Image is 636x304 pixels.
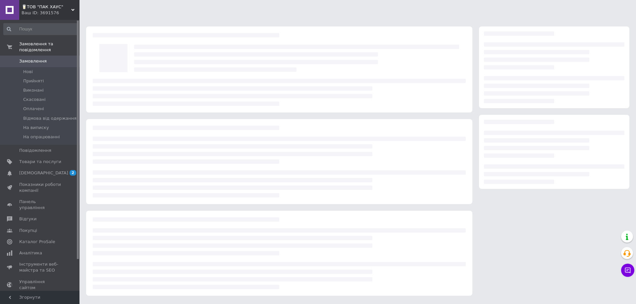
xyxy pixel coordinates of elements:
span: На опрацюванні [23,134,60,140]
span: 2 [70,170,76,176]
span: Відмова від одержання [23,115,77,121]
span: Замовлення та повідомлення [19,41,79,53]
span: Скасовані [23,97,46,103]
span: Показники роботи компанії [19,182,61,194]
span: На виписку [23,125,49,131]
span: Повідомлення [19,148,51,153]
span: Нові [23,69,33,75]
span: Каталог ProSale [19,239,55,245]
span: Замовлення [19,58,47,64]
span: [DEMOGRAPHIC_DATA] [19,170,68,176]
span: Відгуки [19,216,36,222]
span: Покупці [19,228,37,234]
span: Виконані [23,87,44,93]
span: Інструменти веб-майстра та SEO [19,261,61,273]
div: Ваш ID: 3691576 [22,10,79,16]
span: Прийняті [23,78,44,84]
span: Панель управління [19,199,61,211]
span: Оплачені [23,106,44,112]
button: Чат з покупцем [621,264,634,277]
span: Аналітика [19,250,42,256]
span: 🥛ТОВ "ПАК ХАУС" [22,4,71,10]
input: Пошук [3,23,78,35]
span: Управління сайтом [19,279,61,291]
span: Товари та послуги [19,159,61,165]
